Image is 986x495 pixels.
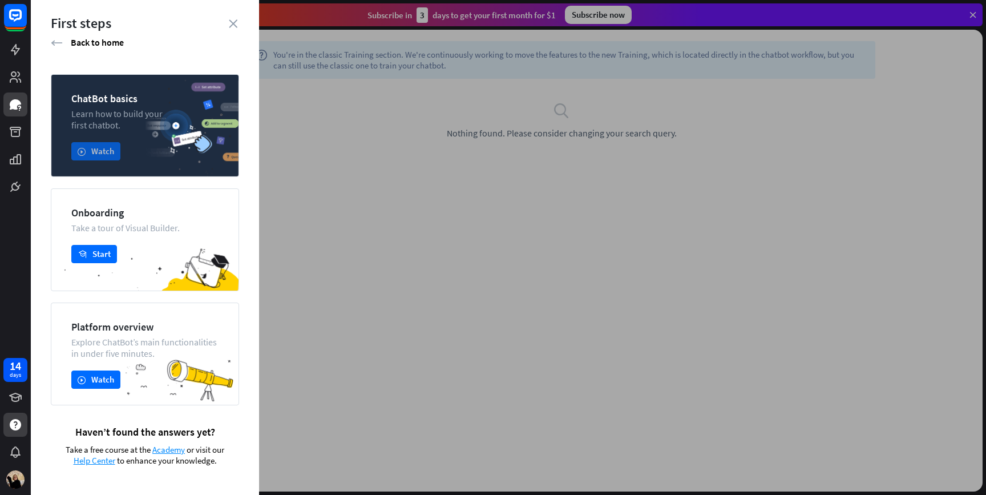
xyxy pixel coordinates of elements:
[10,361,21,371] div: 14
[74,455,115,466] span: Help Center
[187,444,224,455] span: or visit our
[71,320,219,333] div: Platform overview
[71,37,124,48] span: Back to home
[78,376,86,384] i: play
[71,108,219,131] div: Learn how to build your first chatbot.
[51,425,239,438] div: Haven’t found the answers yet?
[3,358,27,382] a: 14 days
[51,14,239,32] div: First steps
[71,336,219,359] div: Explore ChatBot’s main functionalities in under five minutes.
[10,371,21,379] div: days
[229,19,237,28] i: close
[71,222,219,234] div: Take a tour of Visual Builder.
[117,455,217,466] span: to enhance your knowledge.
[9,5,43,39] button: Open LiveChat chat widget
[78,147,86,156] i: play
[71,142,120,160] button: playWatch
[71,245,117,263] button: academyStart
[71,206,219,219] div: Onboarding
[78,250,87,259] i: academy
[71,92,219,105] div: ChatBot basics
[71,371,120,389] button: playWatch
[152,444,185,455] span: Academy
[51,37,63,49] i: arrow_left
[66,444,151,455] span: Take a free course at the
